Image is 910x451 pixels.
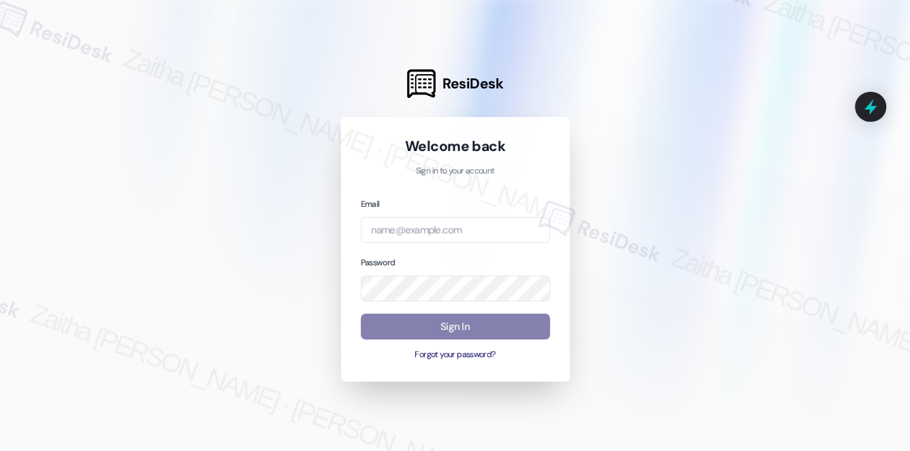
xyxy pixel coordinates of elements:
[361,349,550,361] button: Forgot your password?
[361,257,395,268] label: Password
[361,199,380,210] label: Email
[407,69,436,98] img: ResiDesk Logo
[361,314,550,340] button: Sign In
[442,74,503,93] span: ResiDesk
[361,165,550,178] p: Sign in to your account
[361,217,550,244] input: name@example.com
[361,137,550,156] h1: Welcome back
